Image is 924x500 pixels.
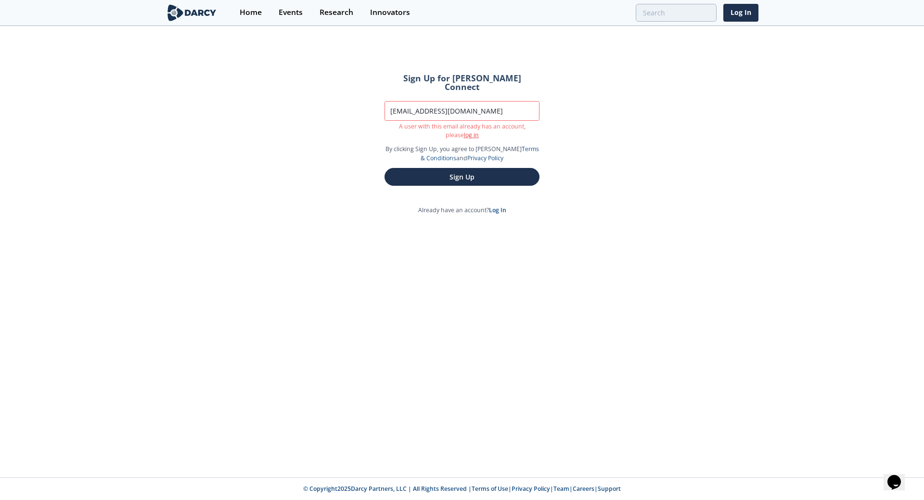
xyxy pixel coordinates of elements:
a: log in [464,131,479,139]
a: Privacy Policy [467,154,503,162]
p: A user with this email already has an account, please [385,122,539,140]
button: Sign Up [385,168,539,186]
div: Events [279,9,303,16]
iframe: chat widget [884,462,914,490]
a: Terms of Use [472,485,508,493]
a: Team [553,485,569,493]
a: Terms & Conditions [421,145,539,162]
a: Log In [723,4,758,22]
h2: Sign Up for [PERSON_NAME] Connect [385,74,539,91]
img: logo-wide.svg [166,4,218,21]
input: Advanced Search [636,4,717,22]
a: Log In [489,206,506,214]
a: Careers [573,485,594,493]
p: © Copyright 2025 Darcy Partners, LLC | All Rights Reserved | | | | | [106,485,818,493]
a: Privacy Policy [512,485,550,493]
a: Support [598,485,621,493]
p: Already have an account? [371,206,553,215]
div: Research [320,9,353,16]
input: Work Email [385,101,539,121]
div: Innovators [370,9,410,16]
div: Home [240,9,262,16]
p: By clicking Sign Up, you agree to [PERSON_NAME] and [385,145,539,163]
